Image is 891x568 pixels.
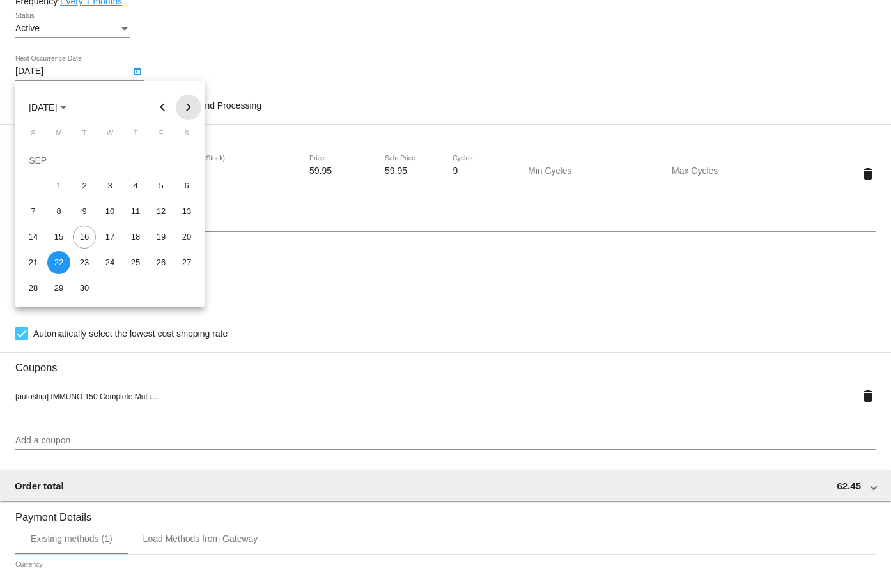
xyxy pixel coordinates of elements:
td: September 17, 2025 [97,224,123,250]
div: 17 [98,226,121,249]
div: 16 [73,226,96,249]
td: September 8, 2025 [46,199,72,224]
div: 29 [47,277,70,300]
td: September 11, 2025 [123,199,148,224]
td: September 6, 2025 [174,173,199,199]
td: September 12, 2025 [148,199,174,224]
div: 27 [175,251,198,274]
td: September 15, 2025 [46,224,72,250]
th: Thursday [123,129,148,142]
div: 20 [175,226,198,249]
td: September 30, 2025 [72,275,97,301]
td: September 26, 2025 [148,250,174,275]
td: September 3, 2025 [97,173,123,199]
div: 11 [124,200,147,223]
td: September 5, 2025 [148,173,174,199]
div: 6 [175,174,198,197]
button: Previous month [150,95,176,120]
th: Wednesday [97,129,123,142]
td: September 9, 2025 [72,199,97,224]
td: September 23, 2025 [72,250,97,275]
td: September 2, 2025 [72,173,97,199]
td: September 20, 2025 [174,224,199,250]
div: 19 [150,226,173,249]
td: September 7, 2025 [20,199,46,224]
div: 24 [98,251,121,274]
td: September 22, 2025 [46,250,72,275]
td: September 16, 2025 [72,224,97,250]
td: September 13, 2025 [174,199,199,224]
div: 22 [47,251,70,274]
td: SEP [20,148,199,173]
div: 26 [150,251,173,274]
div: 1 [47,174,70,197]
td: September 14, 2025 [20,224,46,250]
div: 18 [124,226,147,249]
button: Choose month and year [19,95,77,120]
td: September 27, 2025 [174,250,199,275]
td: September 1, 2025 [46,173,72,199]
th: Sunday [20,129,46,142]
th: Monday [46,129,72,142]
div: 10 [98,200,121,223]
span: [DATE] [29,102,66,112]
th: Saturday [174,129,199,142]
th: Friday [148,129,174,142]
td: September 24, 2025 [97,250,123,275]
td: September 4, 2025 [123,173,148,199]
div: 2 [73,174,96,197]
div: 21 [22,251,45,274]
div: 13 [175,200,198,223]
div: 9 [73,200,96,223]
div: 4 [124,174,147,197]
div: 23 [73,251,96,274]
div: 15 [47,226,70,249]
div: 7 [22,200,45,223]
td: September 18, 2025 [123,224,148,250]
td: September 21, 2025 [20,250,46,275]
td: September 28, 2025 [20,275,46,301]
div: 30 [73,277,96,300]
td: September 19, 2025 [148,224,174,250]
td: September 29, 2025 [46,275,72,301]
div: 25 [124,251,147,274]
button: Next month [176,95,201,120]
div: 28 [22,277,45,300]
div: 3 [98,174,121,197]
td: September 25, 2025 [123,250,148,275]
div: 8 [47,200,70,223]
th: Tuesday [72,129,97,142]
div: 5 [150,174,173,197]
td: September 10, 2025 [97,199,123,224]
div: 14 [22,226,45,249]
div: 12 [150,200,173,223]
